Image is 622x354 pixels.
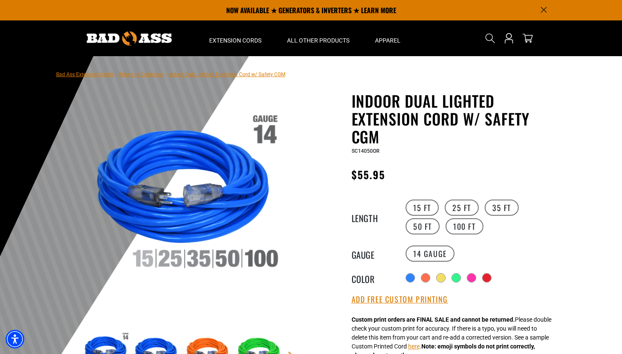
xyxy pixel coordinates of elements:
[196,20,274,56] summary: Extension Cords
[6,330,24,348] div: Accessibility Menu
[352,248,394,259] legend: Gauge
[521,33,534,43] a: cart
[483,31,497,45] summary: Search
[352,148,380,154] span: SC14050OR
[502,20,516,56] a: Open this option
[445,200,479,216] label: 25 FT
[87,31,172,46] img: Bad Ass Extension Cords
[362,20,413,56] summary: Apparel
[56,69,285,79] nav: breadcrumbs
[408,342,420,351] button: here
[406,218,440,234] label: 50 FT
[287,37,349,44] span: All Other Products
[375,37,400,44] span: Apparel
[485,200,519,216] label: 35 FT
[352,167,385,182] span: $55.95
[165,71,167,77] span: ›
[352,316,515,323] strong: Custom print orders are FINAL SALE and cannot be returned.
[446,218,483,234] label: 100 FT
[352,92,560,146] h1: Indoor Dual Lighted Extension Cord w/ Safety CGM
[119,71,164,77] a: Return to Collection
[406,200,439,216] label: 15 FT
[352,211,394,223] legend: Length
[56,71,114,77] a: Bad Ass Extension Cords
[406,246,454,262] label: 14 Gauge
[352,295,448,304] button: Add Free Custom Printing
[352,272,394,283] legend: Color
[274,20,362,56] summary: All Other Products
[115,71,117,77] span: ›
[209,37,261,44] span: Extension Cords
[169,71,285,77] span: Indoor Dual Lighted Extension Cord w/ Safety CGM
